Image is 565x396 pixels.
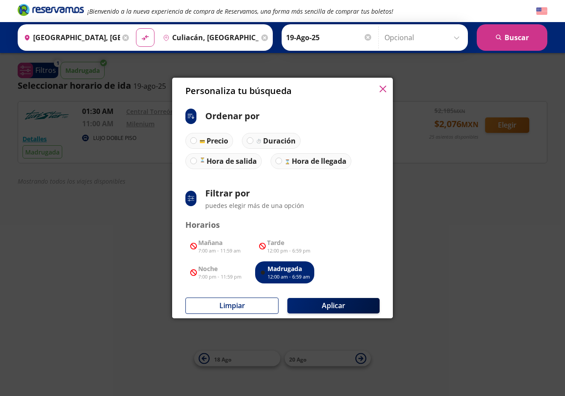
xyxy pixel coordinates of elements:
[198,273,241,281] p: 7:00 pm - 11:59 pm
[255,261,314,283] button: Madrugada12:00 am - 6:59 am
[87,7,393,15] em: ¡Bienvenido a la nueva experiencia de compra de Reservamos, una forma más sencilla de comprar tus...
[254,235,315,257] button: Tarde12:00 pm - 6:59 pm
[205,201,304,210] p: puedes elegir más de una opción
[159,26,259,49] input: Buscar Destino
[185,261,246,283] button: Noche7:00 pm - 11:59 pm
[185,235,245,257] button: Mañana7:00 am - 11:59 am
[185,298,279,314] button: Limpiar
[198,238,241,247] p: Mañana
[292,156,347,166] p: Hora de llegada
[207,136,228,146] p: Precio
[198,264,241,273] p: Noche
[267,238,310,247] p: Tarde
[185,84,292,98] p: Personaliza tu búsqueda
[267,273,310,281] p: 12:00 am - 6:59 am
[287,298,380,313] button: Aplicar
[18,3,84,16] i: Brand Logo
[185,219,380,231] p: Horarios
[263,136,296,146] p: Duración
[18,3,84,19] a: Brand Logo
[207,156,257,166] p: Hora de salida
[205,109,260,123] p: Ordenar por
[384,26,463,49] input: Opcional
[267,247,310,255] p: 12:00 pm - 6:59 pm
[536,6,547,17] button: English
[198,247,241,255] p: 7:00 am - 11:59 am
[267,264,310,273] p: Madrugada
[20,26,120,49] input: Buscar Origen
[205,187,304,200] p: Filtrar por
[286,26,373,49] input: Elegir Fecha
[477,24,547,51] button: Buscar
